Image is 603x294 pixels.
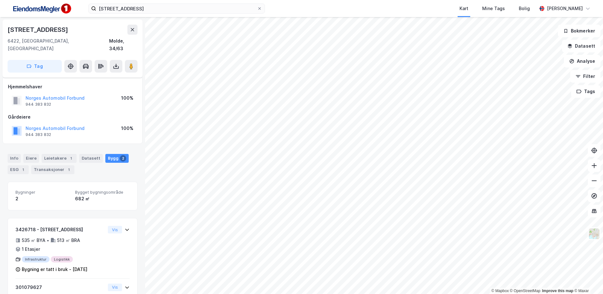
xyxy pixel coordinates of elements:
[79,154,103,163] div: Datasett
[10,2,73,16] img: F4PB6Px+NJ5v8B7XTbfpPpyloAAAAASUVORK5CYII=
[42,154,77,163] div: Leietakere
[564,55,600,68] button: Analyse
[8,154,21,163] div: Info
[57,237,80,244] div: 513 ㎡ BRA
[120,155,126,162] div: 2
[22,245,40,253] div: 1 Etasjer
[15,190,70,195] span: Bygninger
[121,94,133,102] div: 100%
[482,5,505,12] div: Mine Tags
[68,155,74,162] div: 1
[75,195,130,203] div: 682 ㎡
[20,167,26,173] div: 1
[75,190,130,195] span: Bygget bygningsområde
[15,195,70,203] div: 2
[108,226,122,233] button: Vis
[562,40,600,52] button: Datasett
[26,102,51,107] div: 944 383 832
[109,37,138,52] div: Molde, 34/63
[8,37,109,52] div: 6422, [GEOGRAPHIC_DATA], [GEOGRAPHIC_DATA]
[8,60,62,73] button: Tag
[542,289,573,293] a: Improve this map
[558,25,600,37] button: Bokmerker
[22,237,45,244] div: 535 ㎡ BYA
[96,4,257,13] input: Søk på adresse, matrikkel, gårdeiere, leietakere eller personer
[588,228,600,240] img: Z
[571,85,600,98] button: Tags
[22,266,87,273] div: Bygning er tatt i bruk - [DATE]
[519,5,530,12] div: Bolig
[121,125,133,132] div: 100%
[8,165,29,174] div: ESG
[31,165,74,174] div: Transaksjoner
[66,167,72,173] div: 1
[8,113,137,121] div: Gårdeiere
[570,70,600,83] button: Filter
[23,154,39,163] div: Eiere
[510,289,541,293] a: OpenStreetMap
[491,289,509,293] a: Mapbox
[8,25,69,35] div: [STREET_ADDRESS]
[26,132,51,137] div: 944 383 832
[105,154,129,163] div: Bygg
[47,238,49,243] div: •
[15,284,105,291] div: 301079627
[571,264,603,294] iframe: Chat Widget
[547,5,583,12] div: [PERSON_NAME]
[571,264,603,294] div: Kontrollprogram for chat
[8,83,137,91] div: Hjemmelshaver
[108,284,122,291] button: Vis
[15,226,105,233] div: 3426718 - [STREET_ADDRESS]
[460,5,468,12] div: Kart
